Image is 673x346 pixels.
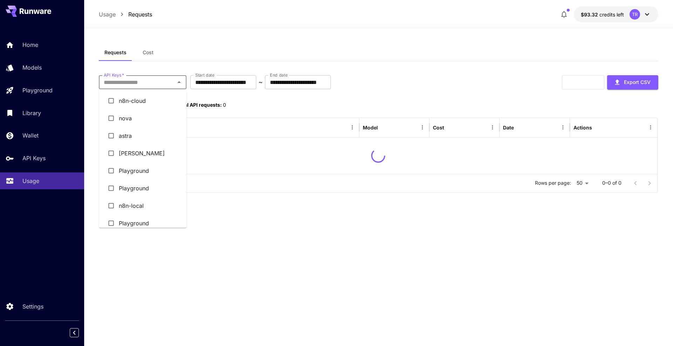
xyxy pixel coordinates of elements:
[99,197,186,214] li: n8n-local
[99,162,186,179] li: Playground
[646,122,655,132] button: Menu
[22,41,38,49] p: Home
[22,86,53,94] p: Playground
[445,122,455,132] button: Sort
[607,75,658,90] button: Export CSV
[223,102,226,108] span: 0
[99,10,152,19] nav: breadcrumb
[488,122,497,132] button: Menu
[22,154,46,162] p: API Keys
[363,125,378,130] div: Model
[417,122,427,132] button: Menu
[70,328,79,337] button: Collapse sidebar
[99,144,186,162] li: [PERSON_NAME]
[22,131,39,140] p: Wallet
[558,122,568,132] button: Menu
[75,326,84,339] div: Collapse sidebar
[177,102,222,108] span: Total API requests:
[99,214,186,232] li: Playground
[515,122,524,132] button: Sort
[99,110,186,127] li: nova
[143,49,154,56] span: Cost
[22,177,39,185] p: Usage
[99,10,116,19] a: Usage
[22,109,41,117] p: Library
[259,78,263,86] p: ~
[574,6,658,22] button: $93.31823TR
[104,49,127,56] span: Requests
[99,92,186,110] li: n8n-cloud
[99,127,186,144] li: astra
[573,125,592,130] div: Actions
[535,179,571,186] p: Rows per page:
[195,72,215,78] label: Start date
[128,10,152,19] a: Requests
[602,179,621,186] p: 0–0 of 0
[347,122,357,132] button: Menu
[433,125,444,130] div: Cost
[503,125,514,130] div: Date
[22,63,42,72] p: Models
[630,9,640,20] div: TR
[270,72,287,78] label: End date
[104,72,124,78] label: API Keys
[581,11,624,18] div: $93.31823
[581,12,599,17] span: $93.32
[174,77,184,87] button: Close
[99,179,186,197] li: Playground
[379,122,388,132] button: Sort
[599,12,624,17] span: credits left
[574,178,591,188] div: 50
[22,302,43,311] p: Settings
